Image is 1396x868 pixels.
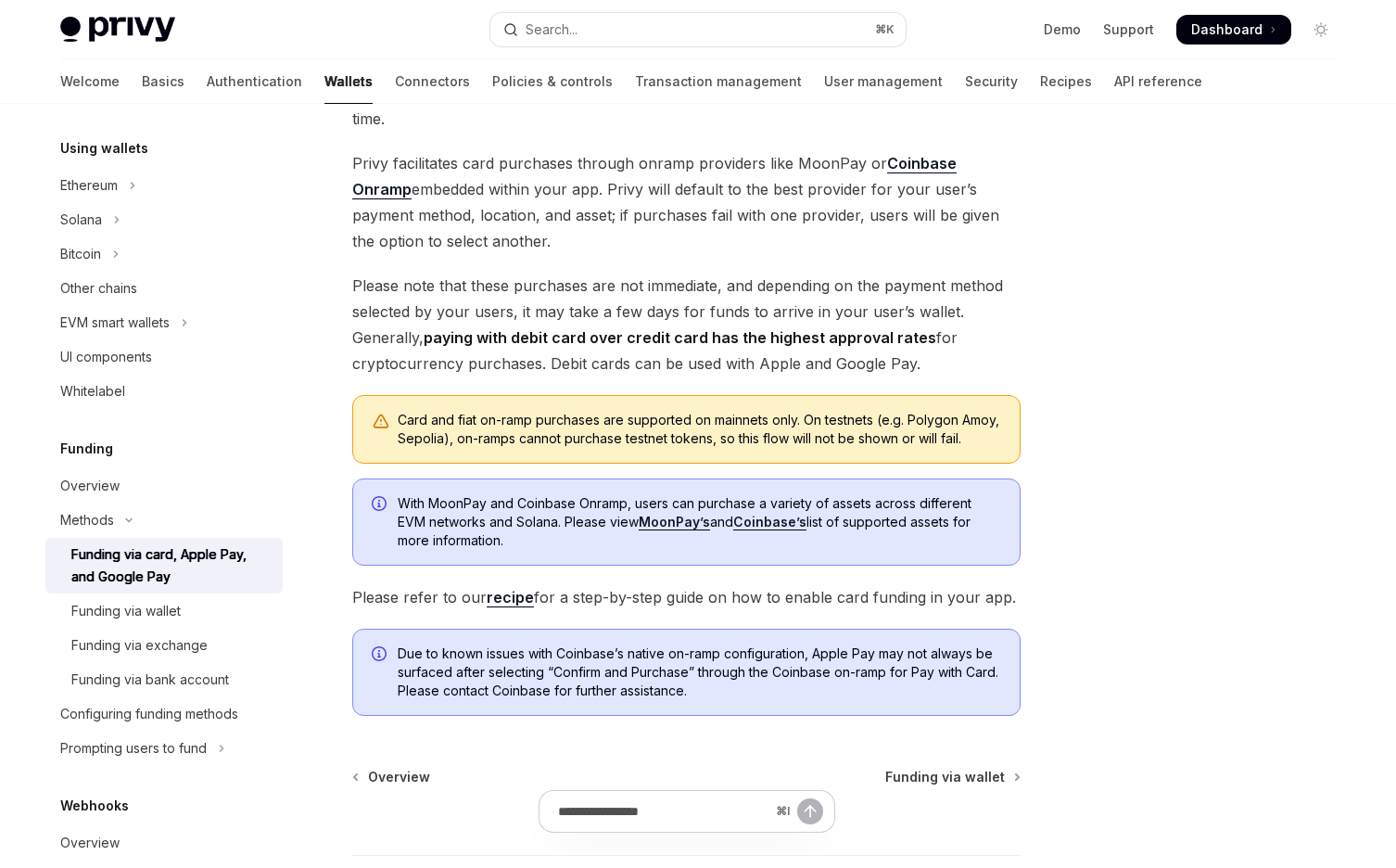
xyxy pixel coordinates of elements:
[60,703,238,725] div: Configuring funding methods
[487,588,534,607] a: recipe
[45,469,283,503] a: Overview
[71,600,181,622] div: Funding via wallet
[352,273,1021,377] span: Please note that these purchases are not immediate, and depending on the payment method selected ...
[71,669,229,691] div: Funding via bank account
[372,646,390,665] svg: Info
[490,13,906,46] button: Open search
[60,509,114,531] div: Methods
[1044,20,1081,39] a: Demo
[45,169,283,202] button: Toggle Ethereum section
[45,340,283,374] a: UI components
[45,732,283,765] button: Toggle Prompting users to fund section
[526,19,577,41] div: Search...
[368,768,430,786] span: Overview
[60,243,101,265] div: Bitcoin
[965,59,1018,104] a: Security
[875,22,895,37] span: ⌘ K
[398,411,1001,448] div: Card and fiat on-ramp purchases are supported on mainnets only. On testnets (e.g. Polygon Amoy, S...
[60,832,120,854] div: Overview
[45,203,283,236] button: Toggle Solana section
[1176,15,1291,45] a: Dashboard
[60,346,152,368] div: UI components
[60,380,125,402] div: Whitelabel
[733,514,806,530] a: Coinbase’s
[60,277,137,300] div: Other chains
[885,768,1019,786] a: Funding via wallet
[1040,59,1092,104] a: Recipes
[372,413,390,431] svg: Warning
[60,59,120,104] a: Welcome
[45,594,283,628] a: Funding via wallet
[45,237,283,271] button: Toggle Bitcoin section
[824,59,943,104] a: User management
[797,798,823,824] button: Send message
[45,663,283,696] a: Funding via bank account
[45,826,283,860] a: Overview
[1306,15,1336,45] button: Toggle dark mode
[45,272,283,305] a: Other chains
[398,494,1001,550] span: With MoonPay and Coinbase Onramp, users can purchase a variety of assets across different EVM net...
[60,737,207,759] div: Prompting users to fund
[354,768,430,786] a: Overview
[885,768,1005,786] span: Funding via wallet
[398,645,1001,700] span: Due to known issues with Coinbase’s native on-ramp configuration, Apple Pay may not always be sur...
[60,312,170,334] div: EVM smart wallets
[60,174,118,197] div: Ethereum
[60,209,102,231] div: Solana
[1114,59,1202,104] a: API reference
[71,543,272,588] div: Funding via card, Apple Pay, and Google Pay
[324,59,373,104] a: Wallets
[71,634,208,657] div: Funding via exchange
[558,791,768,832] input: Ask a question...
[60,17,175,43] img: light logo
[424,328,936,347] strong: paying with debit card over credit card has the highest approval rates
[395,59,470,104] a: Connectors
[45,306,283,339] button: Toggle EVM smart wallets section
[352,150,1021,254] span: Privy facilitates card purchases through onramp providers like MoonPay or embedded within your ap...
[60,475,120,497] div: Overview
[372,496,390,515] svg: Info
[635,59,802,104] a: Transaction management
[639,514,710,530] a: MoonPay’s
[142,59,184,104] a: Basics
[45,697,283,731] a: Configuring funding methods
[45,375,283,408] a: Whitelabel
[45,629,283,662] a: Funding via exchange
[207,59,302,104] a: Authentication
[1191,20,1263,39] span: Dashboard
[492,59,613,104] a: Policies & controls
[1103,20,1154,39] a: Support
[60,438,113,460] h5: Funding
[45,538,283,594] a: Funding via card, Apple Pay, and Google Pay
[60,795,129,817] h5: Webhooks
[352,584,1021,610] span: Please refer to our for a step-by-step guide on how to enable card funding in your app.
[45,504,283,537] button: Toggle Methods section
[60,137,148,160] h5: Using wallets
